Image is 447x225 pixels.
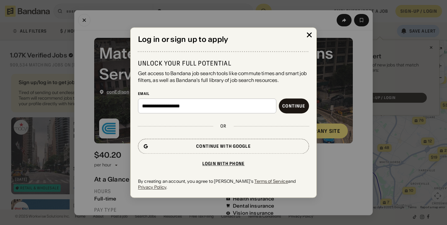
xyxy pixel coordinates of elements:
[254,179,288,184] a: Terms of Service
[138,184,166,190] a: Privacy Policy
[138,59,309,67] div: Unlock your full potential
[220,124,226,129] div: or
[196,144,251,149] div: Continue with Google
[138,91,309,96] div: Email
[282,104,305,108] div: Continue
[138,70,309,84] div: Get access to Bandana job search tools like commute times and smart job filters, as well as Banda...
[138,35,309,44] div: Log in or sign up to apply
[138,179,309,190] div: By creating an account, you agree to [PERSON_NAME]'s and .
[202,162,245,166] div: Login with phone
